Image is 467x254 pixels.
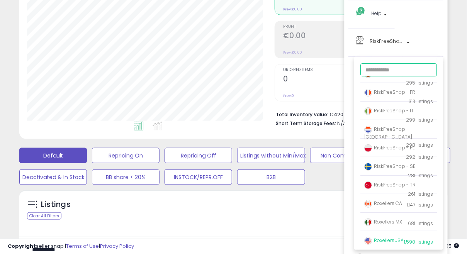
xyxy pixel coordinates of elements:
[404,239,433,245] span: 1,590 listings
[364,107,414,114] span: RiskFreeShop - IT
[406,117,433,123] span: 299 listings
[356,7,365,16] i: Get Help
[407,202,433,208] span: 1,147 listings
[408,220,433,227] span: 681 listings
[364,218,402,225] span: Roxellers MX
[364,163,372,171] img: sweden.png
[8,242,36,250] strong: Copyright
[364,89,372,97] img: france.png
[364,181,372,189] img: turkey.png
[364,126,372,134] img: netherlands.png
[408,191,433,197] span: 261 listings
[27,212,61,220] div: Clear All Filters
[237,148,305,163] button: Listings without Min/Max
[364,200,402,207] span: Roxellers CA
[276,109,434,119] li: €420
[92,169,160,185] button: BB share < 20%
[364,107,372,115] img: italy.png
[19,169,87,185] button: Deactivated & In Stock
[337,120,346,127] span: N/A
[364,200,372,208] img: canada.png
[409,98,433,105] span: 313 listings
[364,126,412,140] span: RiskFreeShop - [GEOGRAPHIC_DATA]
[283,25,353,29] span: Profit
[276,120,336,127] b: Short Term Storage Fees:
[283,7,302,12] small: Prev: €0.00
[364,237,372,245] img: usa.png
[310,148,378,163] button: Non Competitive
[356,36,436,49] a: RiskFreeShop - DE
[19,148,87,163] button: Default
[283,31,353,42] h2: €0.00
[356,8,387,21] a: Help
[41,199,71,210] h5: Listings
[364,163,415,169] span: RiskFreeShop - SE
[364,181,416,188] span: RiskFreeShop - TR
[371,8,382,18] span: Help
[408,172,433,179] span: 281 listings
[406,154,433,160] span: 292 listings
[92,148,160,163] button: Repricing On
[364,237,404,244] span: RoxellersUSA
[406,80,433,86] span: 295 listings
[364,144,414,151] span: RiskFreeShop - PL
[276,111,328,118] b: Total Inventory Value:
[370,36,404,46] span: RiskFreeShop - DE
[283,93,294,98] small: Prev: 0
[165,148,232,163] button: Repricing Off
[237,169,305,185] button: B2B
[283,68,353,72] span: Ordered Items
[283,50,302,55] small: Prev: €0.00
[8,243,134,250] div: seller snap | |
[364,218,372,226] img: mexico.png
[364,89,415,95] span: RiskFreeShop - FR
[165,169,232,185] button: INSTOCK/REPR.OFF
[283,75,353,85] h2: 0
[364,144,372,152] img: poland.png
